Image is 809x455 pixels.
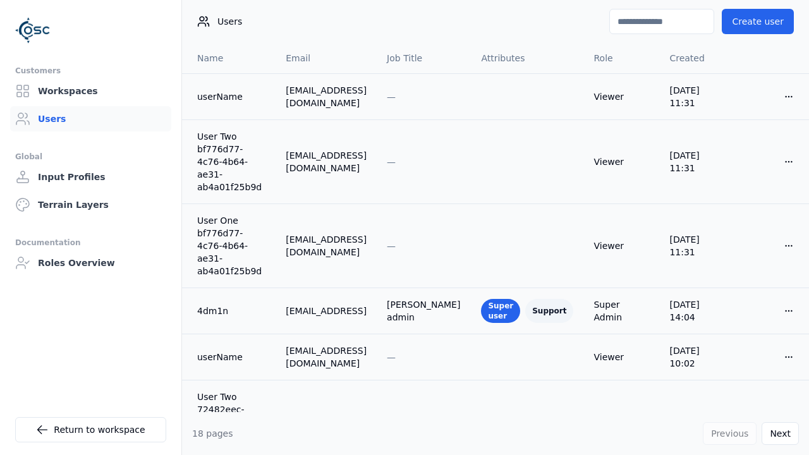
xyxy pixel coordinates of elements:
div: Viewer [593,240,649,252]
button: Create user [722,9,794,34]
th: Created [659,43,737,73]
a: userName [197,90,265,103]
a: userName [197,351,265,363]
div: [EMAIL_ADDRESS] [286,305,367,317]
a: 4dm1n [197,305,265,317]
div: Viewer [593,155,649,168]
th: Role [583,43,659,73]
div: [EMAIL_ADDRESS][DOMAIN_NAME] [286,233,367,258]
th: Attributes [471,43,583,73]
a: User Two bf776d77-4c76-4b64-ae31-ab4a01f25b9d [197,130,265,193]
div: [DATE] 11:31 [669,233,727,258]
div: [DATE] 14:04 [669,298,727,324]
a: Roles Overview [10,250,171,276]
th: Name [182,43,276,73]
div: Global [15,149,166,164]
div: [DATE] 11:31 [669,84,727,109]
div: Viewer [593,351,649,363]
div: Viewer [593,90,649,103]
div: [DATE] 11:31 [669,149,727,174]
div: Customers [15,63,166,78]
a: Users [10,106,171,131]
div: [DATE] 10:02 [669,344,727,370]
div: Super Admin [593,298,649,324]
th: Email [276,43,377,73]
div: [EMAIL_ADDRESS][DOMAIN_NAME] [286,84,367,109]
div: [EMAIL_ADDRESS][DOMAIN_NAME] [286,149,367,174]
span: — [387,352,396,362]
button: Next [762,422,799,445]
span: — [387,157,396,167]
a: User Two 72482eec-c884-4382-bfa5-c941e47f5408 [197,391,265,454]
a: Workspaces [10,78,171,104]
span: Users [217,15,242,28]
div: Documentation [15,235,166,250]
img: Logo [15,13,51,48]
div: Support [525,299,573,323]
a: Input Profiles [10,164,171,190]
a: Return to workspace [15,417,166,442]
span: 18 pages [192,428,233,439]
div: [EMAIL_ADDRESS][DOMAIN_NAME] [286,409,367,435]
div: [EMAIL_ADDRESS][DOMAIN_NAME] [286,344,367,370]
span: — [387,241,396,251]
div: [PERSON_NAME] admin [387,298,461,324]
div: [DATE] 10:00 [669,409,727,435]
div: Super user [481,299,520,323]
th: Job Title [377,43,471,73]
span: — [387,92,396,102]
a: Terrain Layers [10,192,171,217]
a: User One bf776d77-4c76-4b64-ae31-ab4a01f25b9d [197,214,265,277]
